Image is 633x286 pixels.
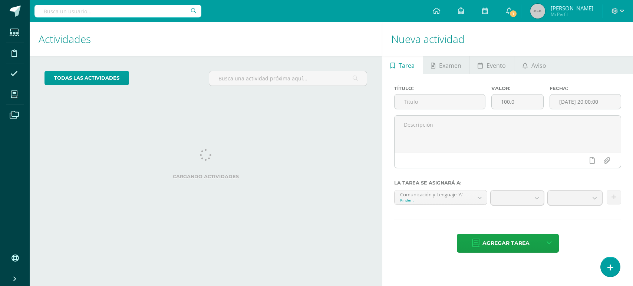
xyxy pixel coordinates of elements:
span: Agregar tarea [482,234,530,252]
a: todas las Actividades [44,71,129,85]
span: Evento [487,57,506,74]
img: 45x45 [530,4,545,19]
span: Mi Perfil [551,11,593,17]
label: La tarea se asignará a: [394,180,621,186]
input: Busca una actividad próxima aquí... [209,71,367,86]
input: Fecha de entrega [550,94,621,109]
label: Fecha: [550,86,621,91]
h1: Nueva actividad [391,22,624,56]
a: Tarea [382,56,422,74]
span: Aviso [531,57,546,74]
a: Aviso [514,56,554,74]
span: [PERSON_NAME] [551,4,593,12]
a: Evento [470,56,514,74]
input: Puntos máximos [492,94,543,109]
input: Busca un usuario... [34,5,201,17]
div: Comunicación y Lenguaje 'A' [400,190,467,197]
h1: Actividades [39,22,373,56]
label: Título: [394,86,485,91]
div: Kinder . [400,197,467,203]
label: Cargando actividades [44,174,367,179]
a: Examen [423,56,469,74]
span: 1 [509,10,517,18]
label: Valor: [491,86,544,91]
input: Título [395,94,485,109]
a: Comunicación y Lenguaje 'A'Kinder . [395,190,487,204]
span: Tarea [399,57,415,74]
span: Examen [439,57,461,74]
